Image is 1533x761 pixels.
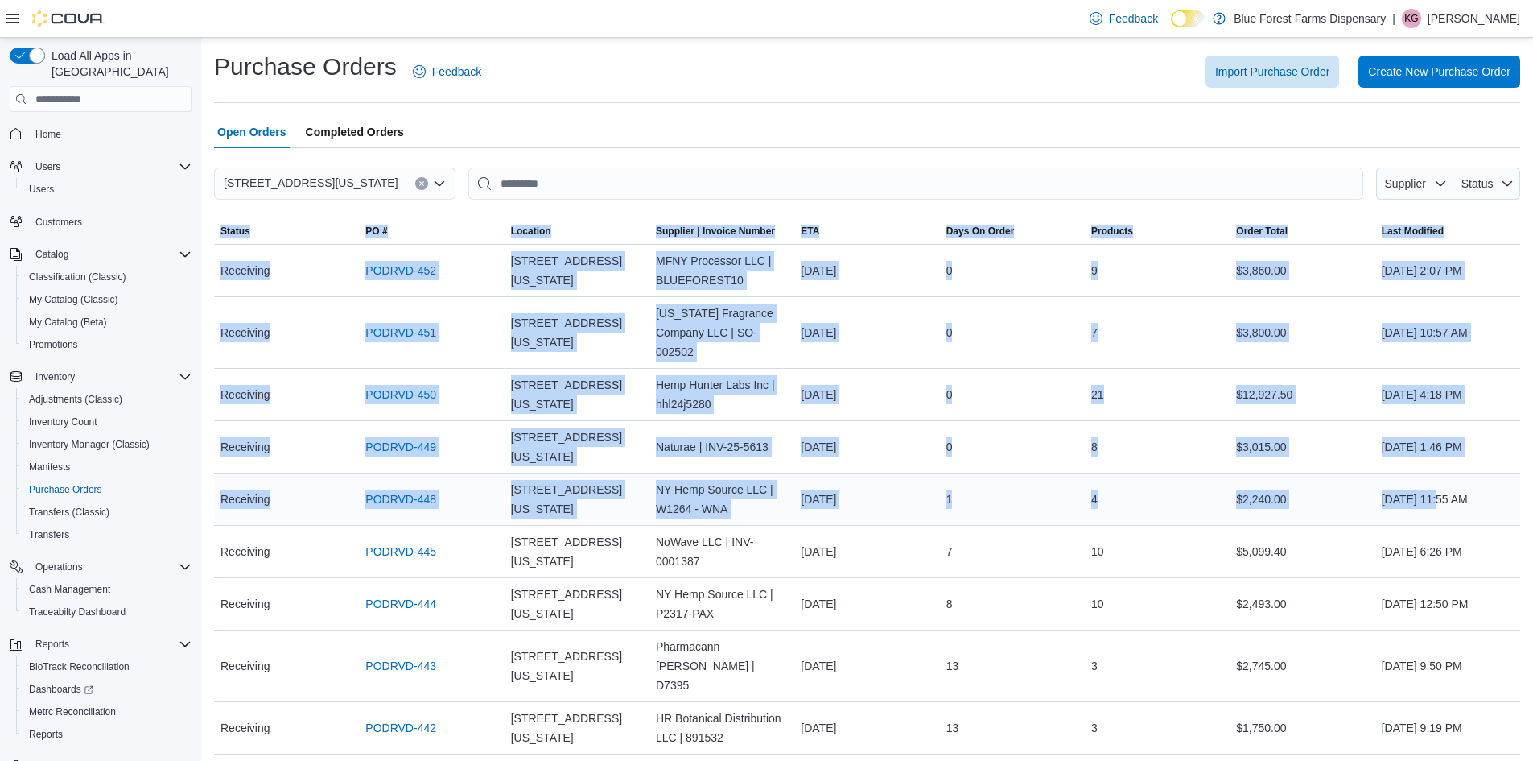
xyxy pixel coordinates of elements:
a: Manifests [23,457,76,477]
a: BioTrack Reconciliation [23,657,136,676]
span: My Catalog (Classic) [29,293,118,306]
a: Feedback [1083,2,1164,35]
button: Open list of options [433,177,446,190]
span: Inventory Count [23,412,192,432]
span: Traceabilty Dashboard [29,606,126,618]
span: Traceabilty Dashboard [23,602,192,622]
span: 13 [946,718,959,738]
div: MFNY Processor LLC | BLUEFOREST10 [649,245,794,296]
a: Users [23,180,60,199]
span: Feedback [432,64,481,80]
div: [DATE] [794,378,939,411]
span: 21 [1091,385,1104,404]
button: Classification (Classic) [16,266,198,288]
span: 8 [946,594,953,614]
span: [STREET_ADDRESS][US_STATE] [511,428,643,466]
a: Transfers (Classic) [23,503,116,522]
span: Classification (Classic) [23,267,192,287]
span: Reports [23,725,192,744]
span: 0 [946,385,953,404]
span: Home [35,128,61,141]
span: Purchase Orders [29,483,102,496]
span: Purchase Orders [23,480,192,499]
span: Receiving [220,718,270,738]
div: Kevin Gonzalez [1402,9,1421,28]
span: Manifests [29,461,70,474]
span: Cash Management [29,583,110,596]
span: Products [1091,225,1133,238]
button: Supplier | Invoice Number [649,218,794,244]
span: Dashboards [23,680,192,699]
a: PODRVD-452 [365,261,436,280]
img: Cova [32,10,105,27]
button: Inventory [3,366,198,388]
span: Open Orders [217,116,286,148]
div: NY Hemp Source LLC | W1264 - WNA [649,474,794,525]
button: Last Modified [1375,218,1520,244]
div: $2,240.00 [1230,483,1374,515]
span: Supplier | Invoice Number [656,225,775,238]
span: Adjustments (Classic) [29,393,122,406]
input: Dark Mode [1171,10,1205,27]
span: Transfers (Classic) [29,506,109,519]
span: ETA [801,225,819,238]
span: Home [29,123,192,143]
div: $5,099.40 [1230,536,1374,568]
div: [DATE] [794,316,939,349]
span: Inventory [35,370,75,383]
div: $3,015.00 [1230,431,1374,463]
span: Transfers [29,528,69,541]
span: Operations [29,557,192,577]
span: Receiving [220,261,270,280]
span: 4 [1091,490,1098,509]
span: [STREET_ADDRESS][US_STATE] [511,313,643,352]
button: My Catalog (Beta) [16,311,198,333]
span: 3 [1091,718,1098,738]
span: Operations [35,560,83,573]
div: [DATE] [794,431,939,463]
span: [STREET_ADDRESS][US_STATE] [224,173,398,192]
button: Reports [16,723,198,746]
p: | [1392,9,1395,28]
span: Reports [35,638,69,651]
span: Users [29,183,54,196]
a: Inventory Count [23,412,104,432]
a: Customers [29,213,89,232]
div: [US_STATE] Fragrance Company LLC | SO-002502 [649,297,794,368]
button: Import Purchase Order [1205,56,1339,88]
span: Load All Apps in [GEOGRAPHIC_DATA] [45,48,192,80]
div: $1,750.00 [1230,712,1374,744]
span: Manifests [23,457,192,477]
span: Create New Purchase Order [1368,64,1510,80]
span: Users [23,180,192,199]
span: [STREET_ADDRESS][US_STATE] [511,585,643,623]
button: Manifests [16,456,198,478]
button: Status [214,218,359,244]
span: Receiving [220,385,270,404]
button: Customers [3,210,198,234]
button: Create New Purchase Order [1358,56,1520,88]
span: Inventory Manager (Classic) [29,438,150,451]
div: $2,745.00 [1230,650,1374,682]
span: KG [1404,9,1418,28]
span: Catalog [29,245,192,264]
button: Operations [29,557,89,577]
div: Hemp Hunter Labs Inc | hhl24j5280 [649,369,794,420]
a: Traceabilty Dashboard [23,602,132,622]
span: Metrc Reconciliation [23,702,192,722]
span: Days On Order [946,225,1015,238]
span: [STREET_ADDRESS][US_STATE] [511,647,643,685]
div: [DATE] 1:46 PM [1375,431,1520,463]
span: Import Purchase Order [1215,64,1329,80]
button: Catalog [3,243,198,266]
div: $12,927.50 [1230,378,1374,411]
p: Blue Forest Farms Dispensary [1234,9,1386,28]
button: Traceabilty Dashboard [16,601,198,623]
button: Reports [29,635,76,654]
span: Order Total [1236,225,1288,238]
div: NoWave LLC | INV-0001387 [649,526,794,577]
div: Location [511,225,551,238]
div: [DATE] 9:50 PM [1375,650,1520,682]
span: PO # [365,225,387,238]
